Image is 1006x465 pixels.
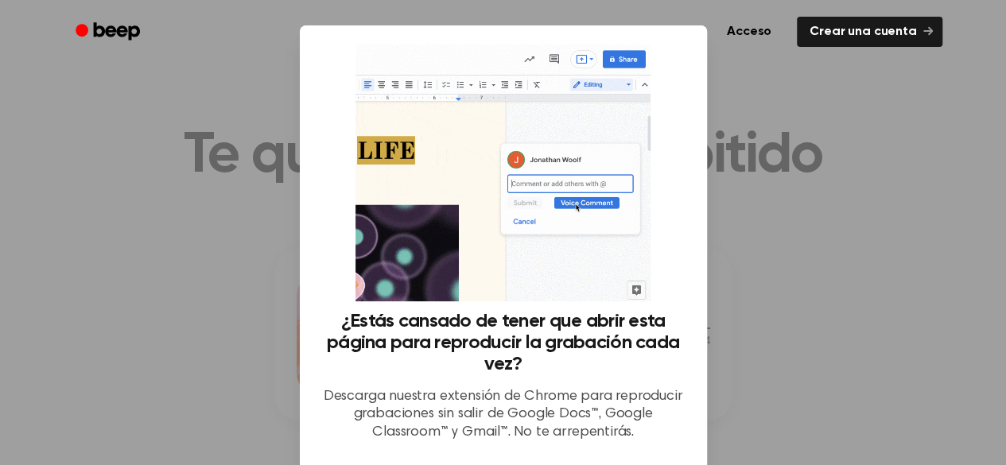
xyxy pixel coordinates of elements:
[324,389,683,440] font: Descarga nuestra extensión de Chrome para reproducir grabaciones sin salir de Google Docs™, Googl...
[727,25,771,38] font: Acceso
[711,14,787,50] a: Acceso
[64,17,154,48] a: Bip
[355,45,651,301] img: Extensión de pitido en acción
[797,17,942,47] a: Crear una cuenta
[810,25,916,38] font: Crear una cuenta
[327,312,679,374] font: ¿Estás cansado de tener que abrir esta página para reproducir la grabación cada vez?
